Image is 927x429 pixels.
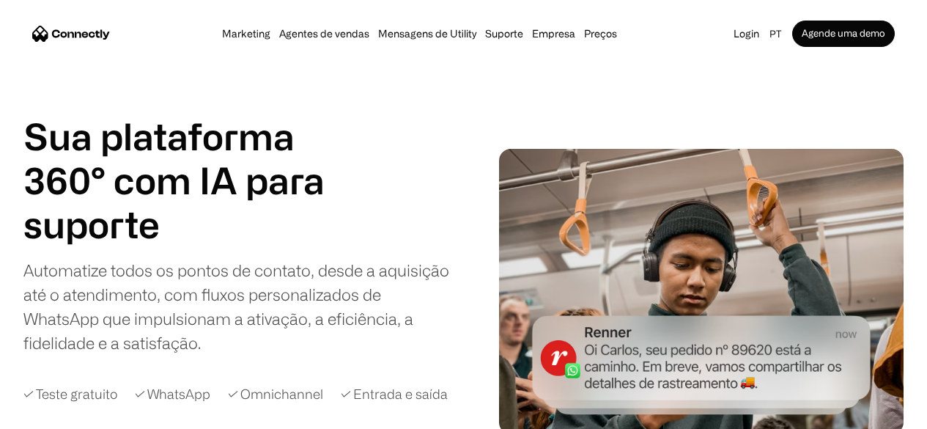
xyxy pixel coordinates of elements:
[23,202,361,246] div: 2 of 4
[481,28,528,40] a: Suporte
[275,28,374,40] a: Agentes de vendas
[374,28,481,40] a: Mensagens de Utility
[23,202,361,246] div: carousel
[23,114,361,202] h1: Sua plataforma 360° com IA para
[769,23,781,44] div: pt
[341,384,448,404] div: ✓ Entrada e saída
[228,384,323,404] div: ✓ Omnichannel
[218,28,275,40] a: Marketing
[580,28,621,40] a: Preços
[135,384,210,404] div: ✓ WhatsApp
[23,258,458,355] div: Automatize todos os pontos de contato, desde a aquisição até o atendimento, com fluxos personaliz...
[29,403,88,424] ul: Language list
[23,384,117,404] div: ✓ Teste gratuito
[15,402,88,424] aside: Language selected: Português (Brasil)
[764,23,792,44] div: pt
[32,23,110,45] a: home
[23,202,361,246] h1: suporte
[792,21,895,47] a: Agende uma demo
[528,23,580,44] div: Empresa
[532,23,575,44] div: Empresa
[729,23,764,44] a: Login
